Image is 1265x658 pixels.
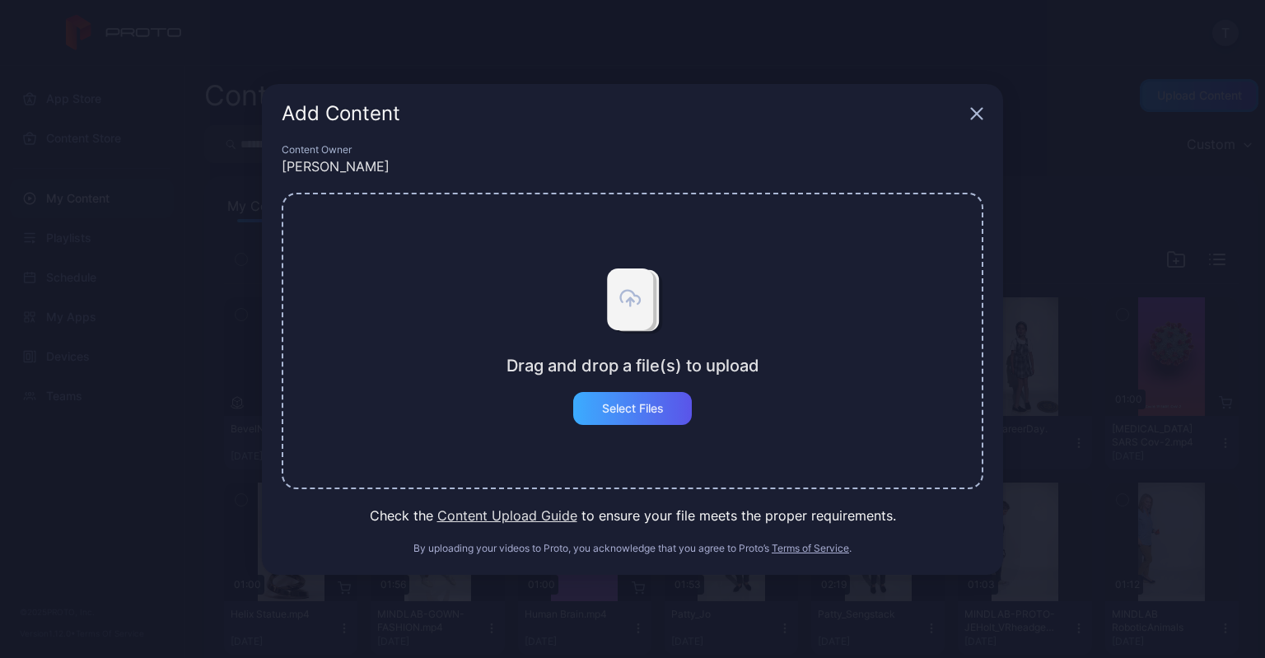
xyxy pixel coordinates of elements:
div: [PERSON_NAME] [282,156,983,176]
div: Content Owner [282,143,983,156]
div: Check the to ensure your file meets the proper requirements. [282,506,983,525]
div: Drag and drop a file(s) to upload [506,356,759,376]
button: Terms of Service [772,542,849,555]
button: Select Files [573,392,692,425]
div: Add Content [282,104,964,124]
div: Select Files [602,402,664,415]
button: Content Upload Guide [437,506,577,525]
div: By uploading your videos to Proto, you acknowledge that you agree to Proto’s . [282,542,983,555]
